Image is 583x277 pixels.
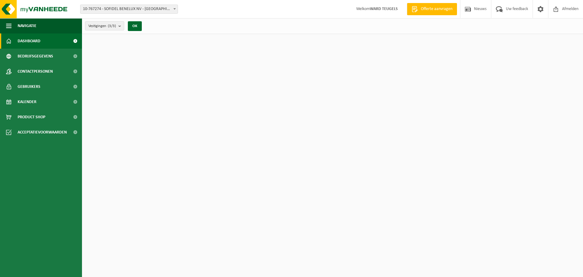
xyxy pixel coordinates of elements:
button: OK [128,21,142,31]
span: 10-767274 - SOFIDEL BENELUX NV - DUFFEL [80,5,178,13]
count: (3/3) [108,24,116,28]
span: Offerte aanvragen [419,6,454,12]
strong: WARD TEUGELS [370,7,398,11]
button: Vestigingen(3/3) [85,21,124,30]
span: Gebruikers [18,79,40,94]
a: Offerte aanvragen [407,3,457,15]
span: Contactpersonen [18,64,53,79]
span: Vestigingen [88,22,116,31]
span: Kalender [18,94,36,109]
span: Dashboard [18,33,40,49]
span: Product Shop [18,109,45,125]
span: Navigatie [18,18,36,33]
span: Acceptatievoorwaarden [18,125,67,140]
span: Bedrijfsgegevens [18,49,53,64]
span: 10-767274 - SOFIDEL BENELUX NV - DUFFEL [80,5,178,14]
